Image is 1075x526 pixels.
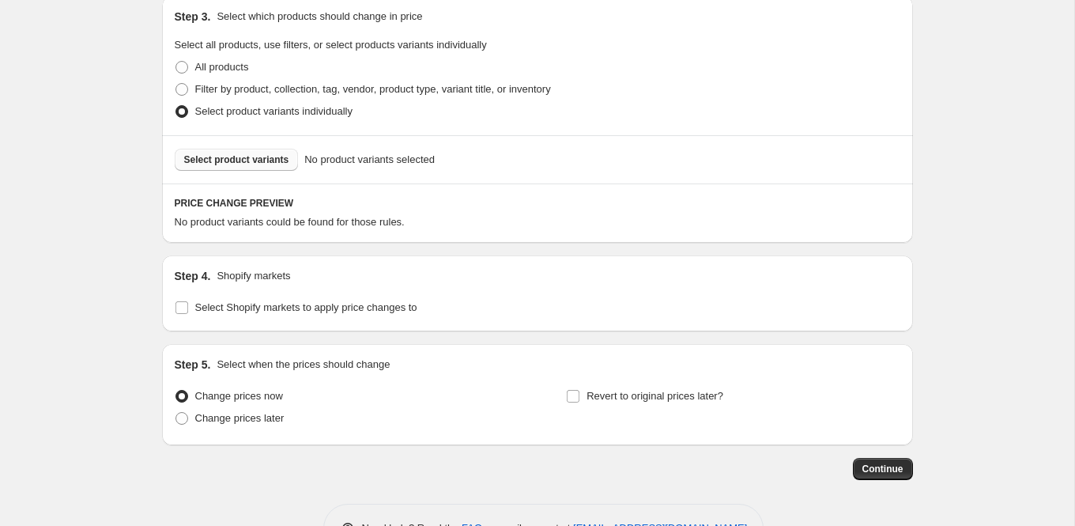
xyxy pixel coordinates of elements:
p: Select when the prices should change [217,357,390,373]
span: Select product variants individually [195,105,353,117]
span: Filter by product, collection, tag, vendor, product type, variant title, or inventory [195,83,551,95]
span: All products [195,61,249,73]
span: No product variants selected [304,152,435,168]
h2: Step 5. [175,357,211,373]
h2: Step 4. [175,268,211,284]
span: Select product variants [184,153,289,166]
span: No product variants could be found for those rules. [175,216,405,228]
h6: PRICE CHANGE PREVIEW [175,197,900,210]
p: Shopify markets [217,268,290,284]
button: Continue [853,458,913,480]
span: Change prices now [195,390,283,402]
span: Revert to original prices later? [587,390,723,402]
span: Change prices later [195,412,285,424]
p: Select which products should change in price [217,9,422,25]
span: Select Shopify markets to apply price changes to [195,301,417,313]
button: Select product variants [175,149,299,171]
span: Continue [862,463,903,475]
span: Select all products, use filters, or select products variants individually [175,39,487,51]
h2: Step 3. [175,9,211,25]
